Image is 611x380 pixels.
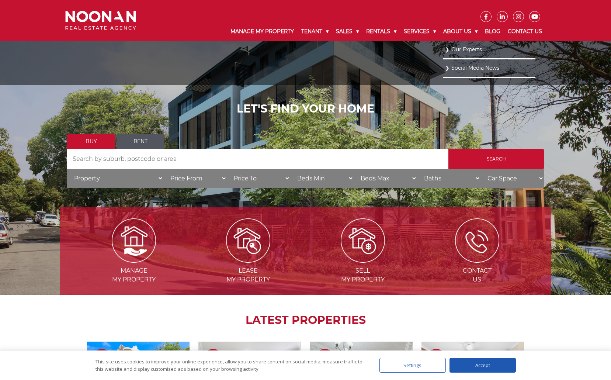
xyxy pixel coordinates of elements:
a: Buy [67,134,115,149]
h1: LET'S FIND YOUR HOME [67,102,544,115]
span: Sell my Property [306,266,419,284]
div: This site uses cookies to improve your online experience, allow you to share content on social me... [96,358,365,373]
a: Sellmy Property [306,236,419,283]
a: Sales [332,22,362,41]
a: Contact Us [504,22,546,41]
h2: LATEST PROPERTIES [78,314,533,327]
a: ContactUs [421,236,534,283]
img: Lease my property [226,218,270,263]
a: Services [400,22,440,41]
span: Manage my Property [77,266,190,284]
a: About Us [440,22,481,41]
span: Lease my Property [192,266,305,284]
a: Leasemy Property [192,236,305,283]
div: Accept [449,358,516,373]
a: Managemy Property [77,236,190,283]
a: Rentals [362,22,400,41]
a: Manage My Property [227,22,298,41]
input: Search [448,149,544,169]
img: Manage my Property [112,218,156,263]
span: Contact Us [421,266,534,284]
img: ICONS [455,218,499,263]
input: Search by suburb, postcode or area [67,149,448,169]
a: Blog [481,22,504,41]
a: Rent [117,134,164,149]
a: Tenant [298,22,332,41]
img: Noonan Real Estate Agency [65,11,136,30]
div: Settings [379,358,446,373]
img: Sell my property [341,218,385,263]
a: Our Experts [445,45,534,55]
a: Social Media News [445,63,534,73]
